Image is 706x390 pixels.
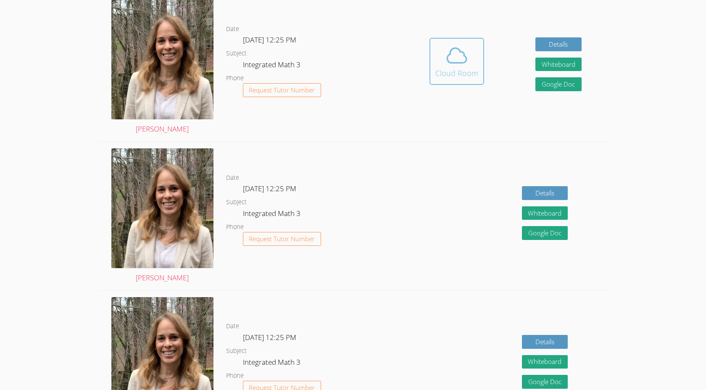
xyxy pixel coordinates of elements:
dt: Phone [226,371,244,381]
a: Details [522,186,568,200]
button: Cloud Room [429,38,484,85]
button: Request Tutor Number [243,83,321,97]
span: [DATE] 12:25 PM [243,184,296,193]
span: Request Tutor Number [249,236,315,242]
dt: Subject [226,48,247,59]
a: Google Doc [522,226,568,240]
a: [PERSON_NAME] [111,148,213,284]
dt: Date [226,24,239,34]
img: avatar.png [111,148,213,268]
button: Whiteboard [522,355,568,369]
div: Cloud Room [435,67,478,79]
dd: Integrated Math 3 [243,59,302,73]
button: Whiteboard [522,206,568,220]
a: Details [535,37,582,51]
a: Google Doc [522,375,568,389]
span: Request Tutor Number [249,87,315,93]
dd: Integrated Math 3 [243,208,302,222]
dt: Date [226,321,239,332]
dt: Subject [226,346,247,356]
dt: Phone [226,73,244,84]
span: [DATE] 12:25 PM [243,332,296,342]
span: [DATE] 12:25 PM [243,35,296,45]
a: Google Doc [535,77,582,91]
a: Details [522,335,568,349]
dt: Subject [226,197,247,208]
dt: Date [226,173,239,183]
button: Whiteboard [535,58,582,71]
dd: Integrated Math 3 [243,356,302,371]
dt: Phone [226,222,244,232]
button: Request Tutor Number [243,232,321,246]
